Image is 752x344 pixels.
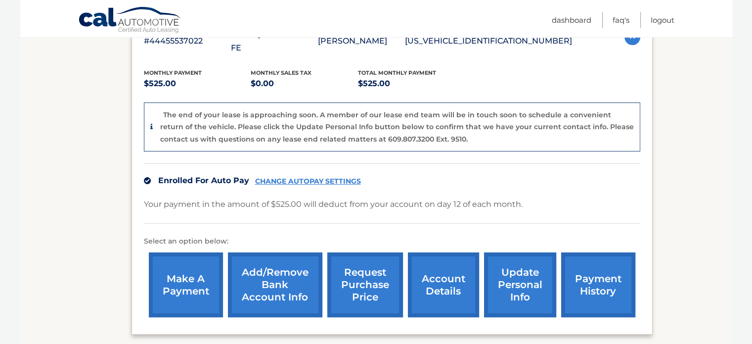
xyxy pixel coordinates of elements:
a: Logout [651,12,674,28]
img: check.svg [144,177,151,184]
p: Your payment in the amount of $525.00 will deduct from your account on day 12 of each month. [144,197,523,211]
a: FAQ's [613,12,629,28]
span: Monthly Payment [144,69,202,76]
a: update personal info [484,252,556,317]
span: Monthly sales Tax [251,69,311,76]
a: Add/Remove bank account info [228,252,322,317]
span: Enrolled For Auto Pay [158,176,249,185]
p: $525.00 [358,77,465,91]
p: $0.00 [251,77,358,91]
a: Cal Automotive [78,6,182,35]
p: [US_VEHICLE_IDENTIFICATION_NUMBER] [405,34,572,48]
span: Total Monthly Payment [358,69,436,76]
a: Dashboard [552,12,591,28]
p: $525.00 [144,77,251,91]
p: 2023 Hyundai SANTA FE [231,27,318,55]
p: [PERSON_NAME] [318,34,405,48]
p: Select an option below: [144,236,640,247]
a: make a payment [149,252,223,317]
a: payment history [561,252,635,317]
a: account details [408,252,479,317]
a: request purchase price [327,252,403,317]
p: #44455537022 [144,34,231,48]
a: CHANGE AUTOPAY SETTINGS [255,177,361,186]
p: The end of your lease is approaching soon. A member of our lease end team will be in touch soon t... [160,110,634,144]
